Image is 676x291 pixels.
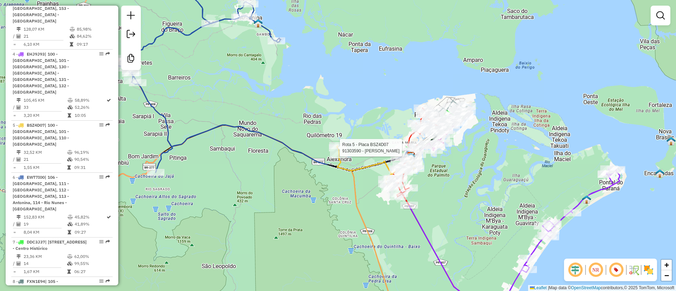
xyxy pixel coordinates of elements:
em: Rota exportada [106,240,110,244]
i: Tempo total em rota [68,230,71,234]
i: Tempo total em rota [70,42,73,46]
span: EWT7I00 [27,175,45,180]
span: Exibir número da rota [608,261,625,278]
a: Zoom out [661,270,672,281]
td: = [13,164,16,171]
td: 06:27 [74,268,109,275]
i: % de utilização da cubagem [67,157,73,162]
td: / [13,156,16,163]
i: % de utilização do peso [67,254,73,259]
td: 41,89% [74,221,106,228]
a: Exportar sessão [124,27,138,43]
i: Rota otimizada [107,215,111,219]
i: % de utilização do peso [67,150,73,154]
span: + [664,260,669,269]
img: PONTAL DO PARANÁ [582,195,591,204]
td: 128,07 KM [23,26,69,33]
img: ILHA DO MEL II [666,137,676,146]
i: Distância Total [17,215,21,219]
td: / [13,221,16,228]
td: 52,26% [74,104,106,111]
i: Distância Total [17,27,21,31]
td: = [13,268,16,275]
i: % de utilização do peso [68,98,73,102]
img: ILHA DO MEL I [655,169,664,178]
i: % de utilização da cubagem [70,34,75,38]
em: Opções [99,123,104,127]
td: 45,82% [74,214,106,221]
img: ANTONINA [254,19,263,28]
i: Total de Atividades [17,34,21,38]
span: | 100 - [GEOGRAPHIC_DATA], 101 - [GEOGRAPHIC_DATA], 110 - [GEOGRAPHIC_DATA] [13,122,69,147]
span: Ocultar deslocamento [567,261,584,278]
a: Nova sessão e pesquisa [124,8,138,24]
div: Map data © contributors,© 2025 TomTom, Microsoft [528,285,676,291]
td: / [13,104,16,111]
td: 58,89% [74,97,106,104]
i: Total de Atividades [17,261,21,266]
a: Leaflet [530,285,547,290]
td: 23,36 KM [23,253,67,260]
i: Tempo total em rota [67,165,71,170]
td: = [13,229,16,236]
i: Total de Atividades [17,157,21,162]
i: % de utilização do peso [70,27,75,31]
i: % de utilização da cubagem [67,261,73,266]
em: Opções [99,52,104,56]
span: − [664,271,669,280]
em: Rota exportada [106,123,110,127]
span: | 106 - [GEOGRAPHIC_DATA], 111 - [GEOGRAPHIC_DATA], 112 - [GEOGRAPHIC_DATA], 113 - Antonina, 114 ... [13,175,69,211]
td: 3,20 KM [23,112,67,119]
i: Distância Total [17,254,21,259]
td: / [13,260,16,267]
td: 1,67 KM [23,268,67,275]
span: 7 - [13,239,87,251]
a: Criar modelo [124,51,138,67]
span: 6 - [13,175,69,211]
em: Rota exportada [106,279,110,283]
span: | [548,285,549,290]
a: Exibir filtros [653,8,668,23]
img: Exibir/Ocultar setores [643,264,654,276]
td: 90,54% [74,156,109,163]
em: Rota exportada [106,175,110,179]
span: EHJ9J93 [27,51,45,57]
img: CDD Paranagua [406,152,415,161]
span: | [STREET_ADDRESS] - Centro Histórico [13,239,87,251]
td: 99,55% [74,260,109,267]
td: = [13,112,16,119]
td: 6,10 KM [23,41,69,48]
i: % de utilização do peso [68,215,73,219]
i: Tempo total em rota [67,270,71,274]
td: 84,62% [76,33,110,40]
em: Opções [99,175,104,179]
a: OpenStreetMap [571,285,601,290]
td: 96,19% [74,149,109,156]
i: Total de Atividades [17,222,21,226]
td: 85,98% [76,26,110,33]
span: 8 - [13,279,58,290]
td: 09:17 [76,41,110,48]
span: DDC3J37 [27,239,45,245]
td: = [13,41,16,48]
td: 14 [23,260,67,267]
span: BSZ4D07 [27,122,45,128]
td: 32,52 KM [23,149,67,156]
em: Opções [99,240,104,244]
td: 8,04 KM [23,229,67,236]
em: Opções [99,279,104,283]
span: Ocultar NR [587,261,604,278]
span: 4 - [13,51,69,95]
i: Distância Total [17,98,21,102]
td: 21 [23,156,67,163]
td: 105,45 KM [23,97,67,104]
i: % de utilização da cubagem [68,105,73,109]
i: Tempo total em rota [68,113,71,118]
a: Zoom in [661,260,672,270]
td: 10:05 [74,112,106,119]
td: 21 [23,33,69,40]
img: Fluxo de ruas [628,264,639,276]
td: 09:27 [74,229,106,236]
td: 09:31 [74,164,109,171]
